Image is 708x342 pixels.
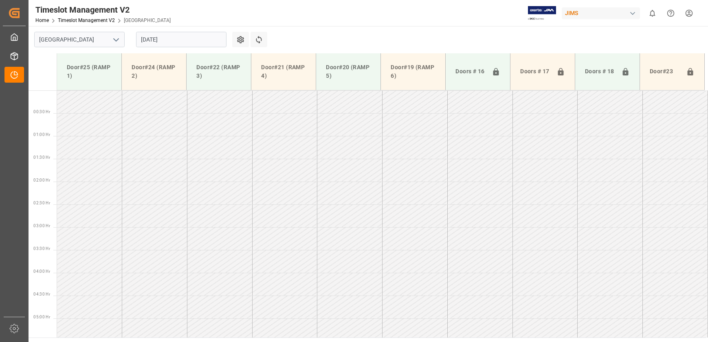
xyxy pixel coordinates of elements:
button: open menu [110,33,122,46]
input: Type to search/select [34,32,125,47]
span: 00:30 Hr [33,110,50,114]
input: DD.MM.YYYY [136,32,226,47]
div: Timeslot Management V2 [35,4,171,16]
span: 03:30 Hr [33,246,50,251]
span: 05:00 Hr [33,315,50,319]
div: Door#21 (RAMP 4) [258,60,309,83]
div: Door#25 (RAMP 1) [64,60,115,83]
button: JIMS [562,5,643,21]
div: Door#24 (RAMP 2) [128,60,180,83]
div: Door#22 (RAMP 3) [193,60,244,83]
div: JIMS [562,7,640,19]
div: Door#19 (RAMP 6) [387,60,439,83]
span: 02:00 Hr [33,178,50,182]
span: 01:00 Hr [33,132,50,137]
a: Home [35,18,49,23]
div: Doors # 16 [452,64,488,79]
span: 04:00 Hr [33,269,50,274]
span: 02:30 Hr [33,201,50,205]
div: Door#20 (RAMP 5) [323,60,374,83]
div: Doors # 18 [582,64,618,79]
button: Help Center [662,4,680,22]
button: show 0 new notifications [643,4,662,22]
img: Exertis%20JAM%20-%20Email%20Logo.jpg_1722504956.jpg [528,6,556,20]
div: Door#23 [646,64,683,79]
span: 04:30 Hr [33,292,50,296]
span: 03:00 Hr [33,224,50,228]
a: Timeslot Management V2 [58,18,115,23]
div: Doors # 17 [517,64,553,79]
span: 01:30 Hr [33,155,50,160]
